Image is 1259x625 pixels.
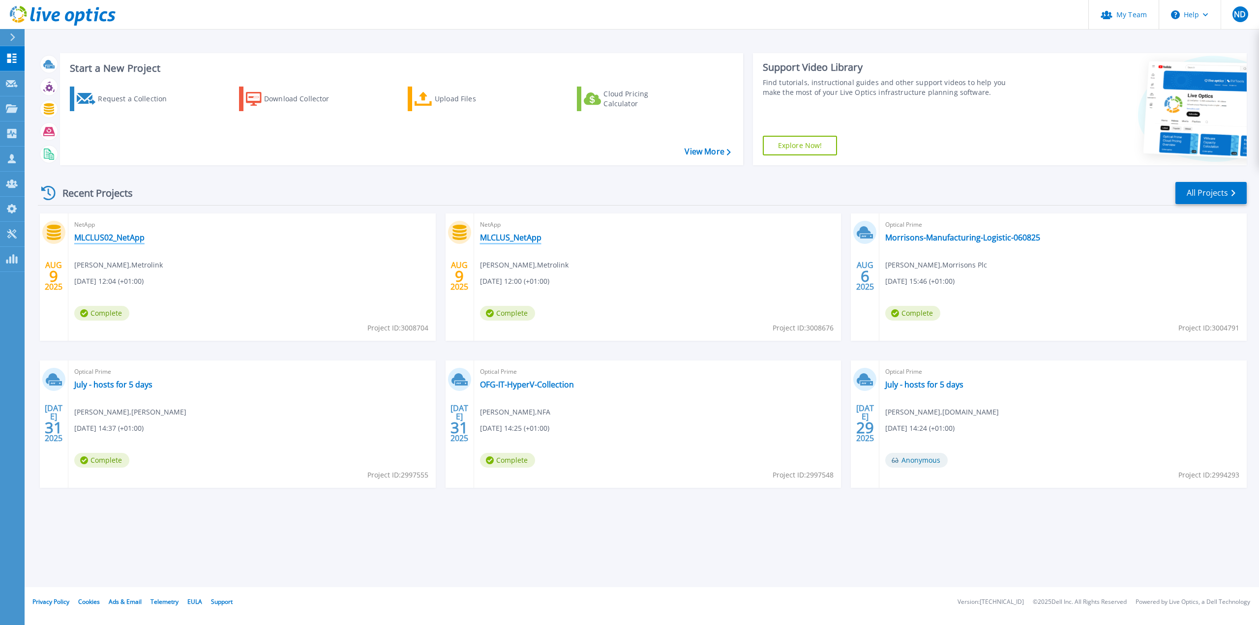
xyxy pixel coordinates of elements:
[45,423,62,432] span: 31
[455,272,464,280] span: 9
[74,219,430,230] span: NetApp
[187,597,202,606] a: EULA
[70,87,180,111] a: Request a Collection
[885,423,955,434] span: [DATE] 14:24 (+01:00)
[44,258,63,294] div: AUG 2025
[74,306,129,321] span: Complete
[885,233,1040,242] a: Morrisons-Manufacturing-Logistic-060825
[109,597,142,606] a: Ads & Email
[450,423,468,432] span: 31
[773,470,834,480] span: Project ID: 2997548
[239,87,349,111] a: Download Collector
[480,380,574,389] a: OFG-IT-HyperV-Collection
[480,219,836,230] span: NetApp
[773,323,834,333] span: Project ID: 3008676
[74,423,144,434] span: [DATE] 14:37 (+01:00)
[74,260,163,270] span: [PERSON_NAME] , Metrolink
[763,136,838,155] a: Explore Now!
[1175,182,1247,204] a: All Projects
[856,423,874,432] span: 29
[49,272,58,280] span: 9
[885,453,948,468] span: Anonymous
[70,63,730,74] h3: Start a New Project
[856,405,874,441] div: [DATE] 2025
[1033,599,1127,605] li: © 2025 Dell Inc. All Rights Reserved
[367,323,428,333] span: Project ID: 3008704
[480,306,535,321] span: Complete
[74,380,152,389] a: July - hosts for 5 days
[264,89,343,109] div: Download Collector
[885,366,1241,377] span: Optical Prime
[763,61,1018,74] div: Support Video Library
[885,276,955,287] span: [DATE] 15:46 (+01:00)
[885,306,940,321] span: Complete
[885,260,987,270] span: [PERSON_NAME] , Morrisons Plc
[367,470,428,480] span: Project ID: 2997555
[38,181,146,205] div: Recent Projects
[211,597,233,606] a: Support
[480,366,836,377] span: Optical Prime
[1234,10,1246,18] span: ND
[450,258,469,294] div: AUG 2025
[480,407,550,417] span: [PERSON_NAME] , NFA
[885,380,963,389] a: July - hosts for 5 days
[480,276,549,287] span: [DATE] 12:00 (+01:00)
[1178,470,1239,480] span: Project ID: 2994293
[74,366,430,377] span: Optical Prime
[1178,323,1239,333] span: Project ID: 3004791
[958,599,1024,605] li: Version: [TECHNICAL_ID]
[408,87,517,111] a: Upload Files
[32,597,69,606] a: Privacy Policy
[480,260,569,270] span: [PERSON_NAME] , Metrolink
[74,407,186,417] span: [PERSON_NAME] , [PERSON_NAME]
[74,453,129,468] span: Complete
[685,147,730,156] a: View More
[78,597,100,606] a: Cookies
[435,89,513,109] div: Upload Files
[150,597,179,606] a: Telemetry
[861,272,869,280] span: 6
[44,405,63,441] div: [DATE] 2025
[480,423,549,434] span: [DATE] 14:25 (+01:00)
[1136,599,1250,605] li: Powered by Live Optics, a Dell Technology
[98,89,177,109] div: Request a Collection
[577,87,687,111] a: Cloud Pricing Calculator
[480,453,535,468] span: Complete
[450,405,469,441] div: [DATE] 2025
[480,233,541,242] a: MLCLUS_NetApp
[763,78,1018,97] div: Find tutorials, instructional guides and other support videos to help you make the most of your L...
[885,407,999,417] span: [PERSON_NAME] , [DOMAIN_NAME]
[603,89,682,109] div: Cloud Pricing Calculator
[74,233,145,242] a: MLCLUS02_NetApp
[74,276,144,287] span: [DATE] 12:04 (+01:00)
[885,219,1241,230] span: Optical Prime
[856,258,874,294] div: AUG 2025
